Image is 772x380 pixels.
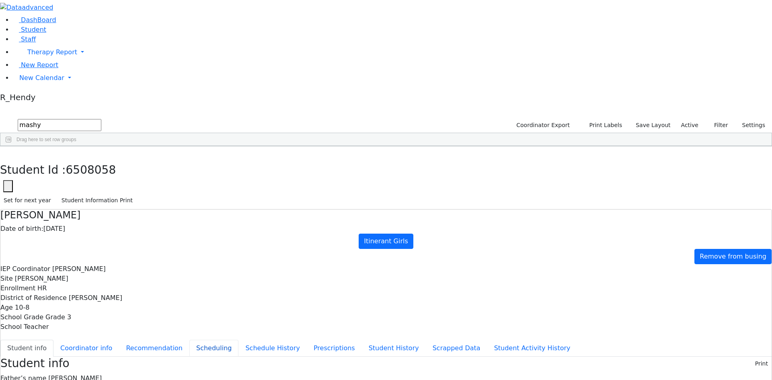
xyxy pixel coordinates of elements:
[694,249,772,264] a: Remove from busing
[0,293,67,303] label: District of Residence
[119,340,189,357] button: Recommendation
[58,194,136,207] button: Student Information Print
[700,253,766,260] span: Remove from busing
[69,294,122,302] span: [PERSON_NAME]
[21,61,58,69] span: New Report
[0,224,772,234] div: [DATE]
[0,210,772,221] h4: [PERSON_NAME]
[487,340,577,357] button: Student Activity History
[0,322,49,332] label: School Teacher
[426,340,487,357] button: Scrapped Data
[362,340,426,357] button: Student History
[45,313,71,321] span: Grade 3
[511,119,573,131] button: Coordinator Export
[580,119,626,131] button: Print Labels
[21,26,46,33] span: Student
[37,284,47,292] span: HR
[0,357,70,370] h3: Student info
[16,137,76,142] span: Drag here to set row groups
[0,283,35,293] label: Enrollment
[0,224,43,234] label: Date of birth:
[307,340,362,357] button: Prescriptions
[238,340,307,357] button: Schedule History
[66,163,116,177] span: 6508058
[0,303,13,312] label: Age
[704,119,732,131] button: Filter
[732,119,769,131] button: Settings
[0,264,50,274] label: IEP Coordinator
[13,26,46,33] a: Student
[21,16,56,24] span: DashBoard
[15,275,68,282] span: [PERSON_NAME]
[13,44,772,60] a: Therapy Report
[27,48,77,56] span: Therapy Report
[13,70,772,86] a: New Calendar
[53,340,119,357] button: Coordinator info
[0,312,43,322] label: School Grade
[13,61,58,69] a: New Report
[0,340,53,357] button: Student info
[19,74,64,82] span: New Calendar
[189,340,238,357] button: Scheduling
[13,35,36,43] a: Staff
[632,119,674,131] button: Save Layout
[359,234,413,249] a: Itinerant Girls
[0,274,13,283] label: Site
[751,357,772,370] button: Print
[13,16,56,24] a: DashBoard
[15,304,29,311] span: 10-8
[678,119,702,131] label: Active
[18,119,101,131] input: Search
[21,35,36,43] span: Staff
[52,265,106,273] span: [PERSON_NAME]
